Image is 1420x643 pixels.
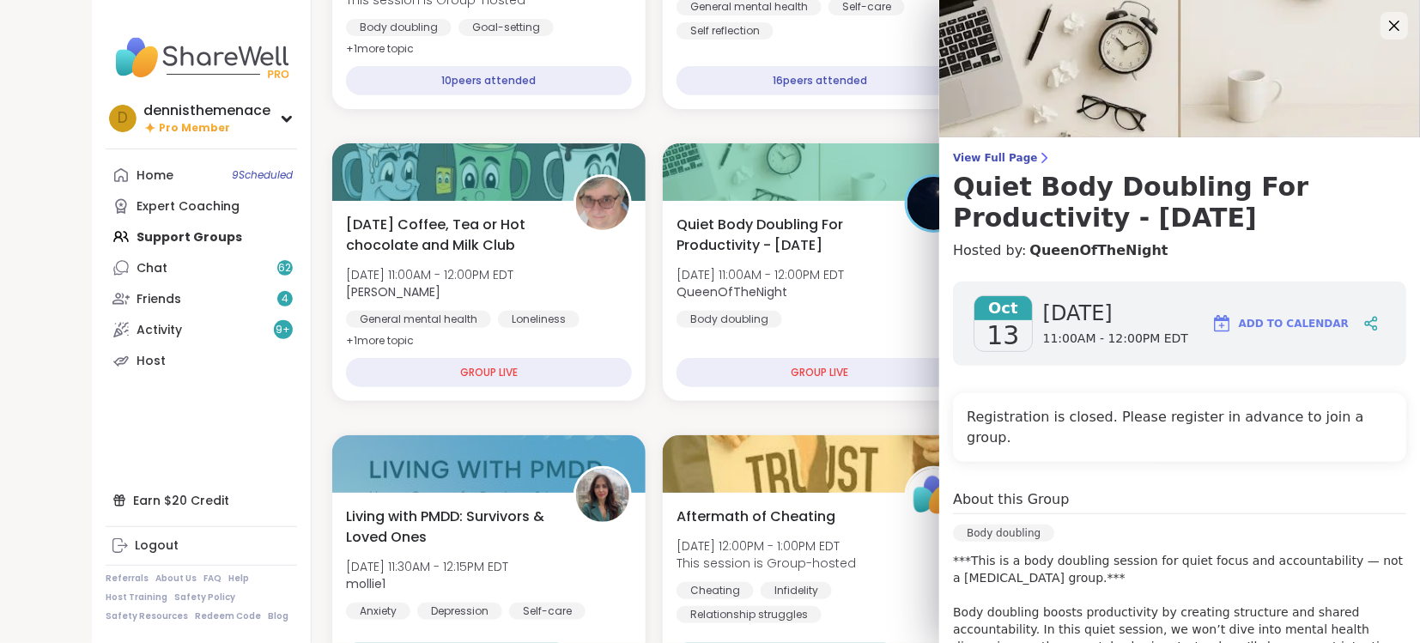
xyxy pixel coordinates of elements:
div: Chat [137,260,167,277]
div: Host [137,353,166,370]
div: Infidelity [761,582,832,599]
span: [DATE] 11:30AM - 12:15PM EDT [346,558,508,575]
div: Expert Coaching [137,198,240,215]
a: Safety Policy [174,591,235,604]
span: 11:00AM - 12:00PM EDT [1043,331,1188,348]
div: Logout [135,537,179,555]
div: 10 peers attended [346,66,632,95]
span: 13 [986,320,1019,351]
button: Add to Calendar [1204,303,1356,344]
div: Anxiety [346,603,410,620]
div: Self reflection [677,22,774,39]
img: ShareWell [907,469,961,522]
span: Oct [974,296,1032,320]
a: Redeem Code [195,610,261,622]
a: Home9Scheduled [106,160,297,191]
div: dennisthemenace [143,101,270,120]
div: 16 peers attended [677,66,962,95]
a: Host Training [106,591,167,604]
div: Home [137,167,173,185]
img: mollie1 [576,469,629,522]
div: Relationship struggles [677,606,822,623]
div: General mental health [346,311,491,328]
div: Activity [137,322,182,339]
span: View Full Page [953,151,1406,165]
span: d [118,107,128,130]
span: [DATE] 11:00AM - 12:00PM EDT [677,266,844,283]
a: QueenOfTheNight [1029,240,1168,261]
a: Friends4 [106,283,297,314]
div: Goal-setting [458,19,554,36]
a: Help [228,573,249,585]
span: 9 Scheduled [232,168,293,182]
div: Body doubling [346,19,452,36]
a: Activity9+ [106,314,297,345]
span: [DATE] Coffee, Tea or Hot chocolate and Milk Club [346,215,555,256]
span: [DATE] 11:00AM - 12:00PM EDT [346,266,513,283]
a: About Us [155,573,197,585]
a: Host [106,345,297,376]
a: FAQ [203,573,221,585]
div: Self-care [509,603,586,620]
a: Blog [268,610,288,622]
img: QueenOfTheNight [907,177,961,230]
div: GROUP LIVE [677,358,962,387]
span: [DATE] 12:00PM - 1:00PM EDT [677,537,856,555]
h3: Quiet Body Doubling For Productivity - [DATE] [953,172,1406,234]
span: Quiet Body Doubling For Productivity - [DATE] [677,215,885,256]
h4: Registration is closed. Please register in advance to join a group. [967,407,1393,448]
img: ShareWell Nav Logo [106,27,297,88]
span: [DATE] [1043,300,1188,327]
b: [PERSON_NAME] [346,283,440,300]
span: Add to Calendar [1239,316,1349,331]
a: Chat62 [106,252,297,283]
a: Logout [106,531,297,561]
div: Depression [417,603,502,620]
div: Earn $20 Credit [106,485,297,516]
a: Expert Coaching [106,191,297,221]
span: Living with PMDD: Survivors & Loved Ones [346,507,555,548]
span: 62 [279,261,292,276]
span: 4 [282,292,288,306]
b: QueenOfTheNight [677,283,787,300]
span: This session is Group-hosted [677,555,856,572]
div: Body doubling [677,311,782,328]
span: Aftermath of Cheating [677,507,835,527]
div: Cheating [677,582,754,599]
div: Friends [137,291,181,308]
a: View Full PageQuiet Body Doubling For Productivity - [DATE] [953,151,1406,234]
h4: About this Group [953,489,1069,510]
span: Pro Member [159,121,230,136]
img: ShareWell Logomark [1211,313,1232,334]
a: Referrals [106,573,149,585]
div: GROUP LIVE [346,358,632,387]
h4: Hosted by: [953,240,1406,261]
a: Safety Resources [106,610,188,622]
span: 9 + [276,323,291,337]
div: Body doubling [953,525,1054,542]
b: mollie1 [346,575,385,592]
div: Loneliness [498,311,580,328]
img: Susan [576,177,629,230]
